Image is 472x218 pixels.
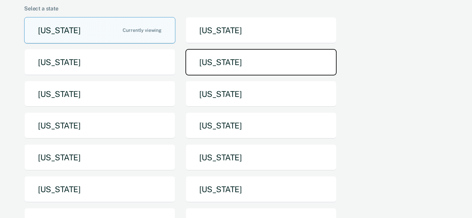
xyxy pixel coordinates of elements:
button: [US_STATE] [24,176,175,203]
button: [US_STATE] [185,17,337,44]
button: [US_STATE] [24,112,175,139]
button: [US_STATE] [24,144,175,171]
button: [US_STATE] [185,49,337,75]
button: [US_STATE] [185,112,337,139]
button: [US_STATE] [24,17,175,44]
button: [US_STATE] [24,49,175,75]
button: [US_STATE] [185,144,337,171]
button: [US_STATE] [185,176,337,203]
button: [US_STATE] [185,81,337,107]
button: [US_STATE] [24,81,175,107]
div: Select a state [24,5,445,12]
